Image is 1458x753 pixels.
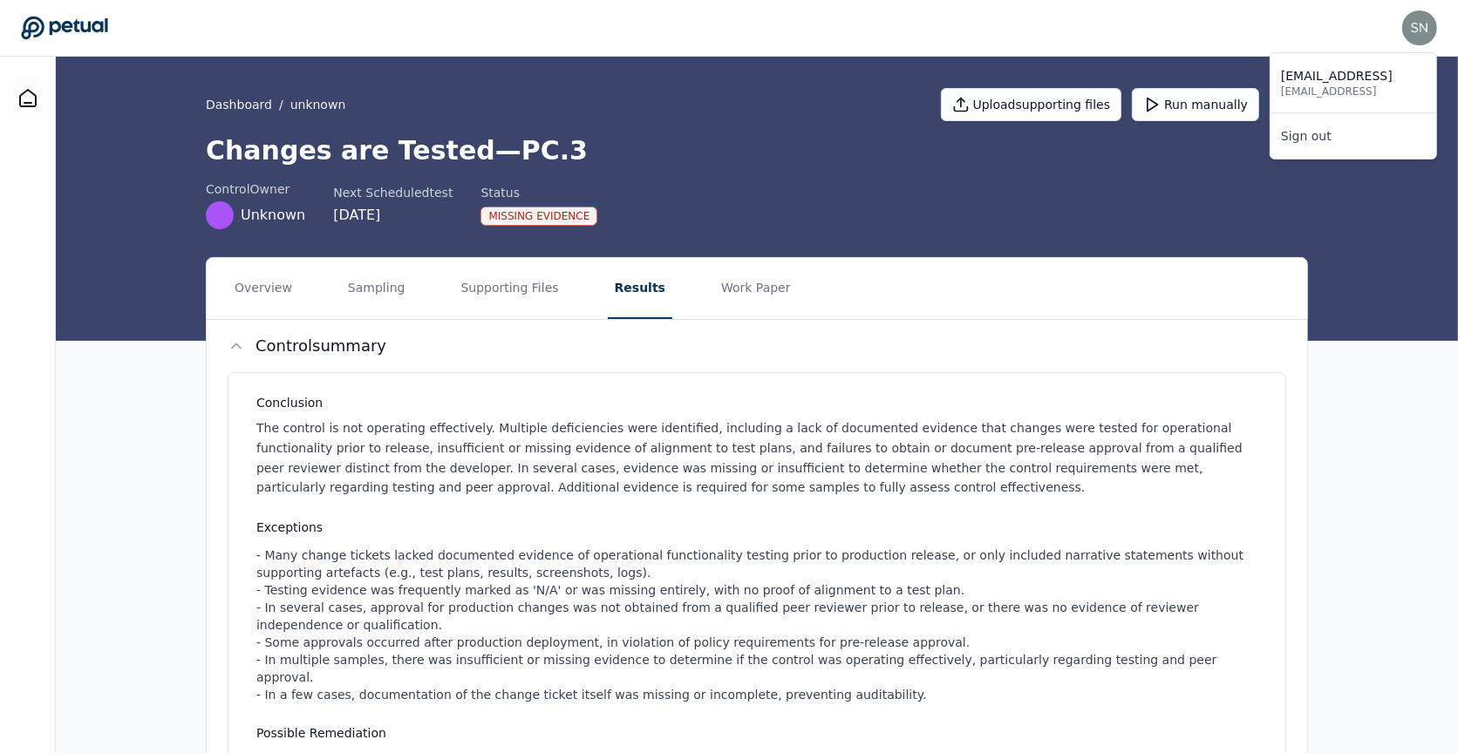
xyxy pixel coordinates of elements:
h3: Possible Remediation [256,724,1264,742]
h1: Changes are Tested — PC.3 [206,135,1308,166]
div: [DATE] [333,205,453,226]
a: Dashboard [206,96,272,113]
h3: Conclusion [256,394,1264,411]
button: Run manually [1132,88,1259,121]
button: Sampling [341,258,412,319]
a: Sign out [1271,120,1436,152]
button: Supporting Files [453,258,565,319]
p: [EMAIL_ADDRESS] [1281,67,1426,85]
button: unknown [290,96,346,113]
p: [EMAIL_ADDRESS] [1281,85,1426,98]
a: Go to Dashboard [21,16,108,40]
div: Status [480,184,597,201]
nav: Tabs [207,258,1307,319]
button: Uploadsupporting files [941,88,1122,121]
div: - Many change tickets lacked documented evidence of operational functionality testing prior to pr... [256,546,1264,703]
button: Overview [228,258,299,319]
button: Controlsummary [207,320,1307,372]
a: Dashboard [7,78,49,119]
div: / [206,96,345,113]
div: control Owner [206,180,305,198]
span: Unknown [241,205,305,226]
div: Missing Evidence [480,207,597,226]
h2: Control summary [255,334,386,358]
button: Results [608,258,672,319]
p: The control is not operating effectively. Multiple deficiencies were identified, including a lack... [256,418,1264,498]
img: snir+upstart@petual.ai [1402,10,1437,45]
button: Work Paper [714,258,798,319]
h3: Exceptions [256,519,1264,536]
div: Next Scheduled test [333,184,453,201]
